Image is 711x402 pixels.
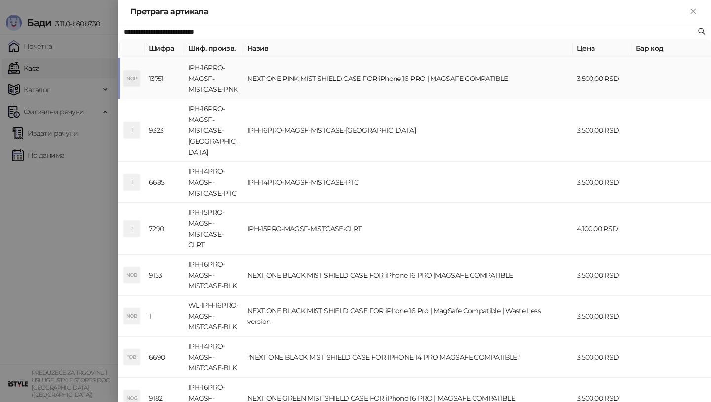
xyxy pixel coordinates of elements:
div: "OB [124,349,140,365]
td: 6685 [145,162,184,203]
td: 1 [145,296,184,337]
td: IPH-14PRO-MAGSF-MISTCASE-BLK [184,337,243,378]
th: Назив [243,39,573,58]
td: IPH-16PRO-MAGSF-MISTCASE-PNK [184,58,243,99]
td: IPH-14PRO-MAGSF-MISTCASE-PTC [243,162,573,203]
th: Бар код [632,39,711,58]
th: Цена [573,39,632,58]
div: NOB [124,267,140,283]
div: Претрага артикала [130,6,687,18]
td: WL-IPH-16PRO-MAGSF-MISTCASE-BLK [184,296,243,337]
td: IPH-14PRO-MAGSF-MISTCASE-PTC [184,162,243,203]
td: 7290 [145,203,184,255]
div: NOB [124,308,140,324]
td: IPH-16PRO-MAGSF-MISTCASE-[GEOGRAPHIC_DATA] [243,99,573,162]
td: NEXT ONE BLACK MIST SHIELD CASE FOR iPhone 16 Pro | MagSafe Compatible | Waste Less version [243,296,573,337]
td: 6690 [145,337,184,378]
td: IPH-15PRO-MAGSF-MISTCASE-CLRT [243,203,573,255]
div: I [124,122,140,138]
div: I [124,221,140,237]
td: 3.500,00 RSD [573,255,632,296]
td: 3.500,00 RSD [573,162,632,203]
td: 3.500,00 RSD [573,99,632,162]
button: Close [687,6,699,18]
td: 9323 [145,99,184,162]
td: IPH-15PRO-MAGSF-MISTCASE-CLRT [184,203,243,255]
td: 3.500,00 RSD [573,296,632,337]
td: 9153 [145,255,184,296]
div: NOP [124,71,140,86]
td: 3.500,00 RSD [573,58,632,99]
td: NEXT ONE PINK MIST SHIELD CASE FOR iPhone 16 PRO | MAGSAFE COMPATIBLE [243,58,573,99]
th: Шиф. произв. [184,39,243,58]
td: 13751 [145,58,184,99]
th: Шифра [145,39,184,58]
td: "NEXT ONE BLACK MIST SHIELD CASE FOR IPHONE 14 PRO MAGSAFE COMPATIBLE" [243,337,573,378]
td: NEXT ONE BLACK MIST SHIELD CASE FOR iPhone 16 PRO |MAGSAFE COMPATIBLE [243,255,573,296]
div: I [124,174,140,190]
td: 4.100,00 RSD [573,203,632,255]
td: IPH-16PRO-MAGSF-MISTCASE-BLK [184,255,243,296]
td: IPH-16PRO-MAGSF-MISTCASE-[GEOGRAPHIC_DATA] [184,99,243,162]
td: 3.500,00 RSD [573,337,632,378]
